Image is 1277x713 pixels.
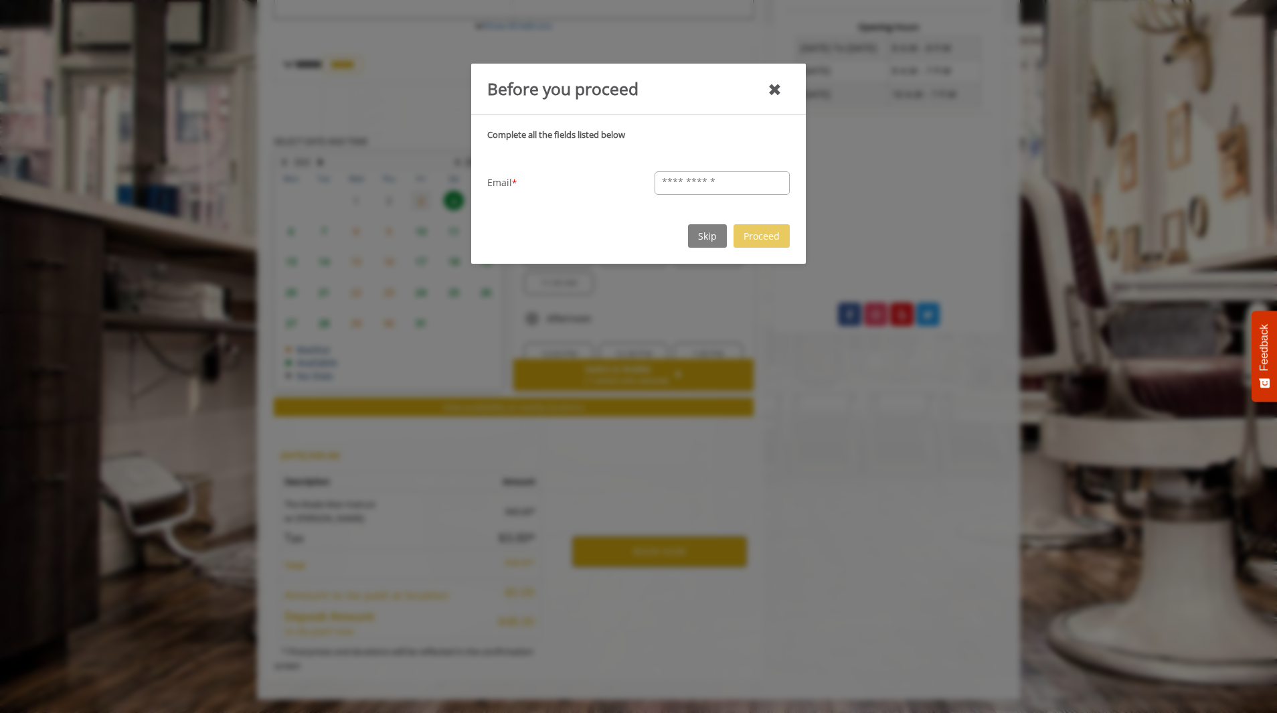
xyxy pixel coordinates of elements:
div: close mandatory details dialog [768,76,782,102]
button: Skip [688,224,727,248]
button: Feedback - Show survey [1252,311,1277,402]
span: Email [487,175,512,190]
b: Complete all the fields listed below [487,129,625,141]
button: Proceed [734,224,790,248]
span: Feedback [1258,324,1270,371]
div: Before you proceed [487,76,638,102]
